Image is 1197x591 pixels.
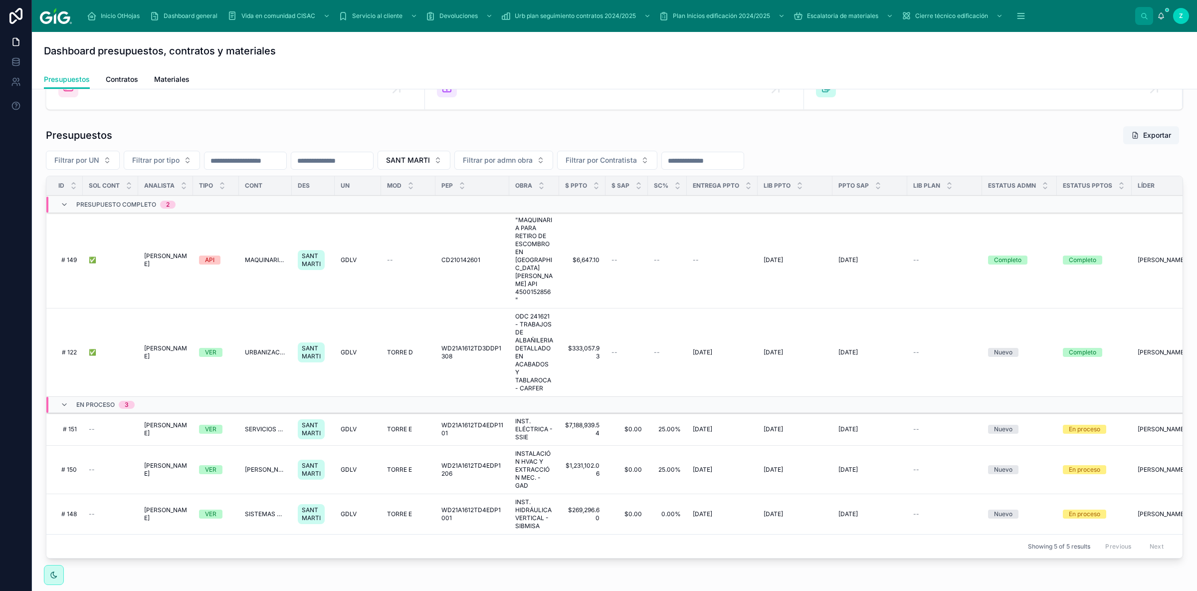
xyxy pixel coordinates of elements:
span: -- [89,466,95,474]
span: WD21A1612TD4EDP1206 [441,462,503,478]
span: [PERSON_NAME] [1138,425,1186,433]
span: En proceso [76,401,115,409]
a: [PERSON_NAME] [144,344,187,360]
a: MAQUINARIA CONSTRUCTORA CIG 2800000228 [245,256,286,264]
a: VER [199,425,233,434]
div: API [205,256,214,265]
a: Vida en comunidad CISAC [224,7,335,25]
span: TORRE D [387,348,413,356]
a: # 150 [58,466,77,474]
a: INSTALACIÓN HVAC Y EXTRACCIÓN MEC. - GAD [515,450,553,490]
span: PPTO SAP [838,182,869,190]
a: -- [654,348,681,356]
a: Presupuestos [44,70,90,89]
span: Z [1179,12,1183,20]
a: -- [654,256,681,264]
div: 2 [166,201,170,209]
span: Materiales [154,74,190,84]
a: SISTEMAS DE BOMBEO Y MANTENIMIENTO INDUSTRIAL 2300000783 [245,510,286,518]
span: $6,647.10 [565,256,599,264]
span: Contratos [106,74,138,84]
div: VER [205,425,216,434]
span: GDLV [341,425,357,433]
span: WD21A1612TD4EDP1101 [441,421,503,437]
span: [PERSON_NAME] 2300002093 [245,466,286,474]
a: 25.00% [654,425,681,433]
a: URBANIZACIONES CARFER S.A. DE C.V. 2400002960 [245,348,286,356]
span: SANT MARTI [302,506,321,522]
div: Nuevo [994,348,1012,357]
a: $0.00 [611,510,642,518]
span: # 149 [58,256,77,264]
span: [PERSON_NAME] [144,462,187,478]
a: [DATE] [838,510,901,518]
a: Completo [1063,348,1126,357]
a: [DATE] [764,425,826,433]
a: Servicio al cliente [335,7,422,25]
div: En proceso [1069,465,1100,474]
span: SANT MARTI [302,462,321,478]
a: Cierre técnico edificación [898,7,1008,25]
a: Dashboard general [147,7,224,25]
a: Materiales [154,70,190,90]
a: SANT MARTI [298,340,329,364]
span: GDLV [341,510,357,518]
button: Exportar [1123,126,1179,144]
a: CD210142601 [441,256,503,264]
span: [DATE] [838,256,858,264]
a: [DATE] [764,348,826,356]
a: GDLV [341,510,375,518]
h1: Dashboard presupuestos, contratos y materiales [44,44,276,58]
a: GDLV [341,256,375,264]
span: Filtrar por admn obra [463,155,533,165]
a: $333,057.93 [565,344,599,360]
a: WD21A1612TD3DDP1308 [441,344,503,360]
span: Vida en comunidad CISAC [241,12,315,20]
span: Cont [245,182,262,190]
span: GDLV [341,466,357,474]
span: ✅ [89,256,96,264]
a: ODC 241621 - TRABAJOS DE ALBAÑILERIA DETALLADO EN ACABADOS Y TABLAROCA - CARFER [515,312,553,392]
a: -- [89,466,132,474]
a: [DATE] [838,256,901,264]
div: Completo [1069,348,1096,357]
span: CD210142601 [441,256,480,264]
a: [DATE] [838,348,901,356]
span: [DATE] [764,510,783,518]
span: -- [913,425,919,433]
span: [PERSON_NAME] [1138,348,1186,356]
a: -- [387,256,429,264]
span: [DATE] [693,425,712,433]
span: SOL CONT [89,182,120,190]
span: Urb plan seguimiento contratos 2024/2025 [515,12,636,20]
a: $269,296.60 [565,506,599,522]
span: ✅ [89,348,96,356]
button: Select Button [454,151,553,170]
span: INST. HIDRÁULICA VERTICAL - SIBMISA [515,498,553,530]
span: $7,188,939.54 [565,421,599,437]
a: # 122 [58,348,77,356]
a: SANT MARTI [298,417,329,441]
span: Des [298,182,310,190]
span: SANT MARTI [302,252,321,268]
span: [DATE] [764,348,783,356]
div: Nuevo [994,425,1012,434]
a: SANT MARTI [298,248,329,272]
a: [PERSON_NAME] [144,506,187,522]
a: Devoluciones [422,7,498,25]
a: VER [199,465,233,474]
span: -- [693,256,699,264]
div: Nuevo [994,465,1012,474]
a: TORRE E [387,425,429,433]
span: Filtrar por Contratista [566,155,637,165]
span: -- [611,348,617,356]
a: Completo [1063,256,1126,265]
a: # 148 [58,510,77,518]
span: $0.00 [611,466,642,474]
span: -- [913,348,919,356]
